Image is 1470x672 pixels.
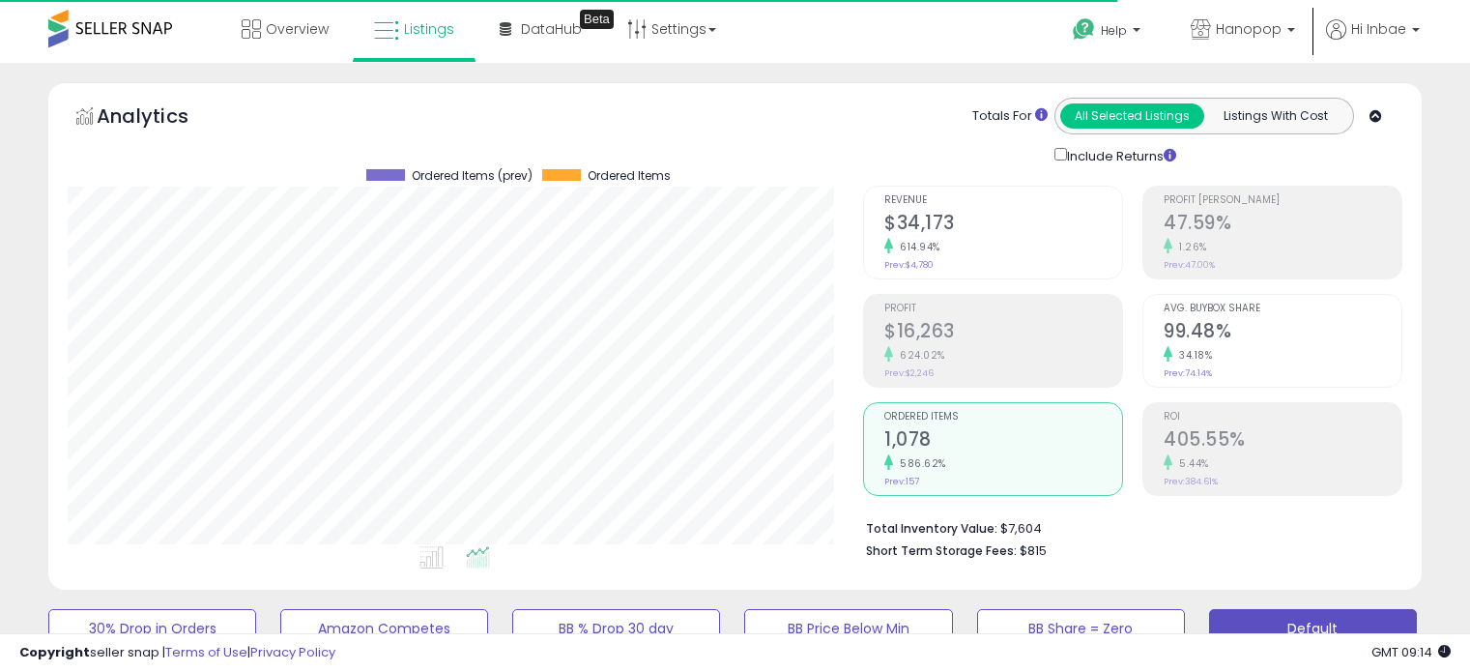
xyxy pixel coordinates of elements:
[884,212,1122,238] h2: $34,173
[884,412,1122,423] span: Ordered Items
[1164,320,1401,346] h2: 99.48%
[884,304,1122,314] span: Profit
[884,476,919,487] small: Prev: 157
[1164,428,1401,454] h2: 405.55%
[866,520,997,537] b: Total Inventory Value:
[972,107,1048,126] div: Totals For
[1209,609,1417,648] button: Default
[1101,22,1127,39] span: Help
[884,195,1122,206] span: Revenue
[1164,412,1401,423] span: ROI
[1072,17,1096,42] i: Get Help
[1164,367,1212,379] small: Prev: 74.14%
[280,609,488,648] button: Amazon Competes
[1040,144,1199,166] div: Include Returns
[744,609,952,648] button: BB Price Below Min
[884,367,934,379] small: Prev: $2,246
[1057,3,1160,63] a: Help
[19,644,335,662] div: seller snap | |
[1203,103,1347,129] button: Listings With Cost
[404,19,454,39] span: Listings
[893,456,946,471] small: 586.62%
[866,515,1388,539] li: $7,604
[1164,259,1215,271] small: Prev: 47.00%
[1326,19,1420,63] a: Hi Inbae
[588,169,671,183] span: Ordered Items
[48,609,256,648] button: 30% Drop in Orders
[19,643,90,661] strong: Copyright
[893,348,945,363] small: 624.02%
[884,259,934,271] small: Prev: $4,780
[512,609,720,648] button: BB % Drop 30 day
[884,320,1122,346] h2: $16,263
[97,102,226,134] h5: Analytics
[884,428,1122,454] h2: 1,078
[893,240,940,254] small: 614.94%
[977,609,1185,648] button: BB Share = Zero
[1164,212,1401,238] h2: 47.59%
[1164,476,1218,487] small: Prev: 384.61%
[866,542,1017,559] b: Short Term Storage Fees:
[1216,19,1282,39] span: Hanopop
[1351,19,1406,39] span: Hi Inbae
[521,19,582,39] span: DataHub
[1060,103,1204,129] button: All Selected Listings
[165,643,247,661] a: Terms of Use
[580,10,614,29] div: Tooltip anchor
[1172,240,1207,254] small: 1.26%
[1020,541,1047,560] span: $815
[1172,348,1212,363] small: 34.18%
[1172,456,1209,471] small: 5.44%
[1164,195,1401,206] span: Profit [PERSON_NAME]
[250,643,335,661] a: Privacy Policy
[412,169,533,183] span: Ordered Items (prev)
[266,19,329,39] span: Overview
[1371,643,1451,661] span: 2025-10-12 09:14 GMT
[1164,304,1401,314] span: Avg. Buybox Share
